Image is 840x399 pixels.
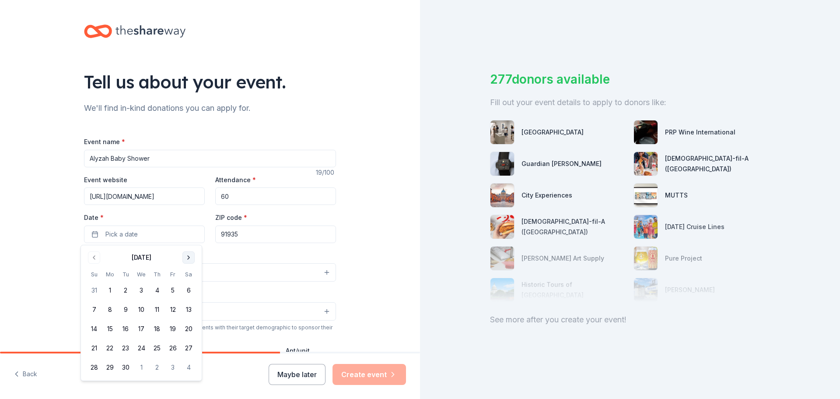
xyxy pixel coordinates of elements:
[84,150,336,167] input: Spring Fundraiser
[521,159,602,169] div: Guardian [PERSON_NAME]
[88,251,100,264] button: Go to previous month
[181,321,196,337] button: 20
[490,95,770,109] div: Fill out your event details to apply to donors like:
[215,176,256,184] label: Attendance
[84,176,127,184] label: Event website
[165,282,181,298] button: 5
[84,213,205,222] label: Date
[634,184,658,207] img: photo for MUTTS
[149,321,165,337] button: 18
[215,213,247,222] label: ZIP code
[86,302,102,318] button: 7
[181,270,196,279] th: Saturday
[149,302,165,318] button: 11
[665,190,688,201] div: MUTTS
[133,302,149,318] button: 10
[102,302,118,318] button: 8
[521,127,584,138] div: [GEOGRAPHIC_DATA]
[149,340,165,356] button: 25
[102,360,118,375] button: 29
[490,70,770,88] div: 277 donors available
[665,153,770,174] div: [DEMOGRAPHIC_DATA]-fil-A ([GEOGRAPHIC_DATA])
[84,302,336,321] button: Select
[102,321,118,337] button: 15
[118,360,133,375] button: 30
[102,282,118,298] button: 1
[84,101,336,115] div: We'll find in-kind donations you can apply for.
[86,321,102,337] button: 14
[86,360,102,375] button: 28
[133,340,149,356] button: 24
[490,120,514,144] img: photo for San Diego Museum of Art
[102,340,118,356] button: 22
[105,229,138,240] span: Pick a date
[521,190,572,201] div: City Experiences
[286,346,310,355] label: Apt/unit
[215,187,336,205] input: 20
[165,270,181,279] th: Friday
[14,365,37,384] button: Back
[86,270,102,279] th: Sunday
[84,187,205,205] input: https://www...
[269,364,325,385] button: Maybe later
[86,340,102,356] button: 21
[490,313,770,327] div: See more after you create your event!
[181,282,196,298] button: 6
[634,120,658,144] img: photo for PRP Wine International
[133,360,149,375] button: 1
[118,282,133,298] button: 2
[149,270,165,279] th: Thursday
[133,270,149,279] th: Wednesday
[84,138,125,146] label: Event name
[634,152,658,176] img: photo for Chick-fil-A (San Diego Carmel Mountain)
[149,282,165,298] button: 4
[118,340,133,356] button: 23
[490,184,514,207] img: photo for City Experiences
[490,152,514,176] img: photo for Guardian Angel Device
[165,340,181,356] button: 26
[165,321,181,337] button: 19
[84,70,336,94] div: Tell us about your event.
[132,252,151,263] div: [DATE]
[182,251,195,264] button: Go to next month
[118,302,133,318] button: 9
[118,270,133,279] th: Tuesday
[133,321,149,337] button: 17
[316,167,336,178] div: 19 /100
[84,226,205,243] button: Pick a date
[181,340,196,356] button: 27
[181,302,196,318] button: 13
[165,360,181,375] button: 3
[84,324,336,338] div: We use this information to help brands find events with their target demographic to sponsor their...
[102,270,118,279] th: Monday
[165,302,181,318] button: 12
[86,282,102,298] button: 31
[181,360,196,375] button: 4
[118,321,133,337] button: 16
[84,263,336,282] button: Select
[149,360,165,375] button: 2
[215,226,336,243] input: 12345 (U.S. only)
[133,282,149,298] button: 3
[665,127,735,138] div: PRP Wine International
